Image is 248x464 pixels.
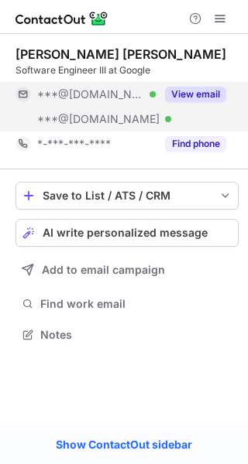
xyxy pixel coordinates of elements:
[43,189,212,202] div: Save to List / ATS / CRM
[40,328,232,342] span: Notes
[37,87,144,101] span: ***@[DOMAIN_NAME]
[42,264,165,276] span: Add to email campaign
[15,182,239,210] button: save-profile-one-click
[165,87,226,102] button: Reveal Button
[40,433,208,456] a: Show ContactOut sidebar
[43,227,208,239] span: AI write personalized message
[15,9,108,28] img: ContactOut v5.3.10
[165,136,226,152] button: Reveal Button
[37,112,160,126] span: ***@[DOMAIN_NAME]
[15,324,239,346] button: Notes
[40,297,232,311] span: Find work email
[15,256,239,284] button: Add to email campaign
[15,63,239,77] div: Software Engineer III at Google
[15,293,239,315] button: Find work email
[15,46,226,62] div: [PERSON_NAME] [PERSON_NAME]
[15,219,239,247] button: AI write personalized message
